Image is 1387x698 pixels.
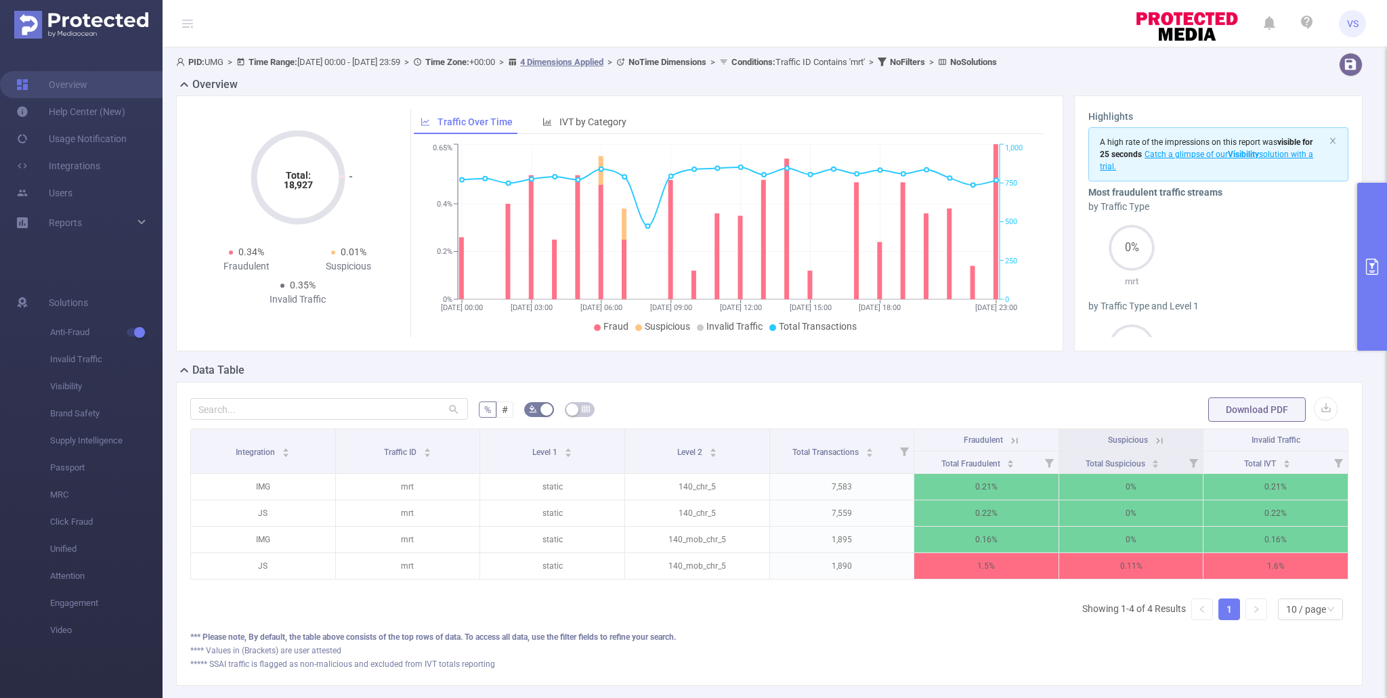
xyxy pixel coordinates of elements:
b: Time Zone: [425,57,469,67]
b: No Time Dimensions [628,57,706,67]
div: Sort [866,446,874,454]
tspan: 0.65% [433,144,452,153]
tspan: 500 [1005,218,1017,227]
b: No Solutions [950,57,997,67]
span: Suspicious [645,321,690,332]
div: Sort [1006,458,1015,466]
p: static [480,527,624,552]
p: 7,559 [770,500,914,526]
span: Unified [50,536,163,563]
b: Conditions : [731,57,775,67]
i: icon: caret-down [1283,462,1290,466]
i: Filter menu [895,429,914,473]
p: 0.21% [914,474,1059,500]
i: icon: caret-down [709,452,717,456]
span: Invalid Traffic [1252,435,1300,445]
i: icon: down [1327,605,1335,615]
span: # [502,404,508,415]
tspan: Total: [285,170,310,181]
span: Brand Safety [50,400,163,427]
div: by Traffic Type [1088,200,1348,214]
i: icon: caret-up [564,446,572,450]
span: 0.34% [238,246,264,257]
div: 10 / page [1286,599,1326,619]
span: Solutions [49,289,88,316]
div: by Traffic Type and Level 1 [1088,299,1348,313]
span: > [706,57,719,67]
span: Engagement [50,590,163,617]
i: icon: caret-up [423,446,431,450]
span: > [495,57,508,67]
p: 0.16% [1203,527,1348,552]
i: icon: caret-down [423,452,431,456]
b: No Filters [890,57,925,67]
tspan: 0.4% [437,200,452,209]
i: icon: caret-up [282,446,290,450]
span: A high rate of the impressions on this report [1100,137,1260,147]
p: 0.22% [1203,500,1348,526]
span: IVT by Category [559,116,626,127]
div: *** Please note, By default, the table above consists of the top rows of data. To access all data... [190,631,1348,643]
p: mrt [336,500,480,526]
i: icon: line-chart [421,117,430,127]
div: Sort [564,446,572,454]
div: **** Values in (Brackets) are user attested [190,645,1348,657]
p: 0.11% [1059,553,1203,579]
span: Total Fraudulent [941,459,1002,468]
tspan: 1,000 [1005,144,1023,153]
tspan: [DATE] 03:00 [511,303,553,312]
tspan: 0 [1005,295,1009,304]
span: % [484,404,491,415]
i: icon: right [1252,605,1260,613]
span: Attention [50,563,163,590]
div: Sort [423,446,431,454]
p: 1.5% [914,553,1059,579]
span: Suspicious [1108,435,1148,445]
img: Protected Media [14,11,148,39]
tspan: 250 [1005,257,1017,265]
p: 7,583 [770,474,914,500]
p: mrt [336,527,480,552]
span: > [400,57,413,67]
button: icon: close [1329,133,1337,148]
span: MRC [50,481,163,508]
p: IMG [191,527,335,552]
b: Visibility [1228,150,1259,159]
i: icon: user [176,58,188,66]
i: icon: caret-up [866,446,874,450]
a: Help Center (New) [16,98,125,125]
span: Level 2 [677,448,704,457]
tspan: 750 [1005,179,1017,188]
b: Time Range: [249,57,297,67]
tspan: [DATE] 00:00 [441,303,483,312]
i: Filter menu [1329,452,1348,473]
p: static [480,500,624,526]
p: 140_mob_chr_5 [625,553,769,579]
a: Usage Notification [16,125,127,152]
span: Passport [50,454,163,481]
p: static [480,474,624,500]
i: icon: close [1329,137,1337,145]
span: Visibility [50,373,163,400]
div: Sort [1283,458,1291,466]
div: Invalid Traffic [247,292,349,307]
a: Integrations [16,152,100,179]
div: Sort [709,446,717,454]
tspan: [DATE] 18:00 [859,303,901,312]
a: 1 [1219,599,1239,619]
i: icon: caret-down [564,452,572,456]
p: static [480,553,624,579]
p: mrt [336,553,480,579]
p: 0.22% [914,500,1059,526]
span: Supply Intelligence [50,427,163,454]
div: Sort [1151,458,1159,466]
span: Integration [236,448,277,457]
span: Reports [49,217,82,228]
div: Sort [282,446,290,454]
span: > [925,57,938,67]
tspan: 0.2% [437,248,452,257]
span: Invalid Traffic [706,321,763,332]
span: 0.35% [290,280,316,290]
i: icon: caret-up [1152,458,1159,462]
